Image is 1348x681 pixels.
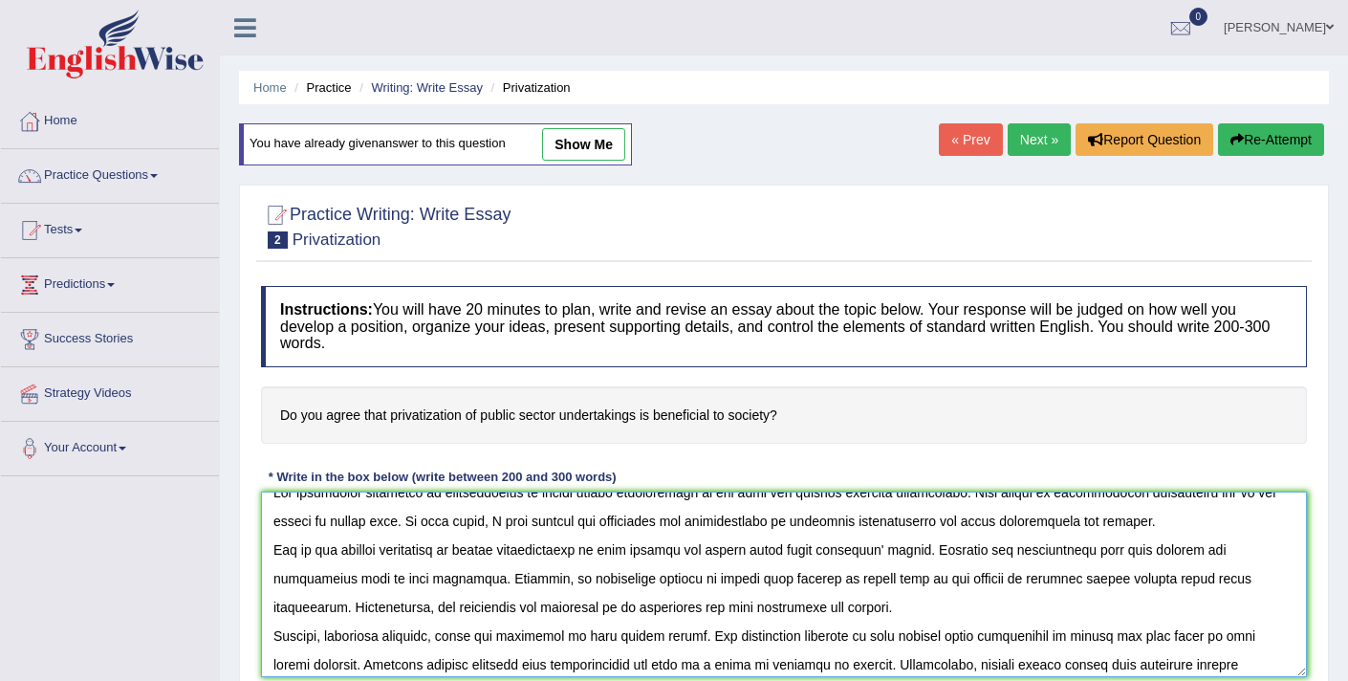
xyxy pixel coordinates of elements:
span: 2 [268,231,288,249]
b: Instructions: [280,301,373,318]
a: Home [1,95,219,143]
a: « Prev [939,123,1002,156]
li: Privatization [487,78,571,97]
a: show me [542,128,625,161]
button: Report Question [1076,123,1213,156]
a: Practice Questions [1,149,219,197]
span: 0 [1189,8,1208,26]
a: Strategy Videos [1,367,219,415]
h4: You will have 20 minutes to plan, write and revise an essay about the topic below. Your response ... [261,286,1307,367]
h4: Do you agree that privatization of public sector undertakings is beneficial to society? [261,386,1307,445]
a: Success Stories [1,313,219,361]
a: Predictions [1,258,219,306]
li: Practice [290,78,351,97]
a: Next » [1008,123,1071,156]
a: Home [253,80,287,95]
button: Re-Attempt [1218,123,1324,156]
div: * Write in the box below (write between 200 and 300 words) [261,468,623,486]
a: Writing: Write Essay [371,80,483,95]
a: Tests [1,204,219,252]
a: Your Account [1,422,219,470]
h2: Practice Writing: Write Essay [261,201,511,249]
small: Privatization [293,231,381,249]
div: You have already given answer to this question [239,123,632,165]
